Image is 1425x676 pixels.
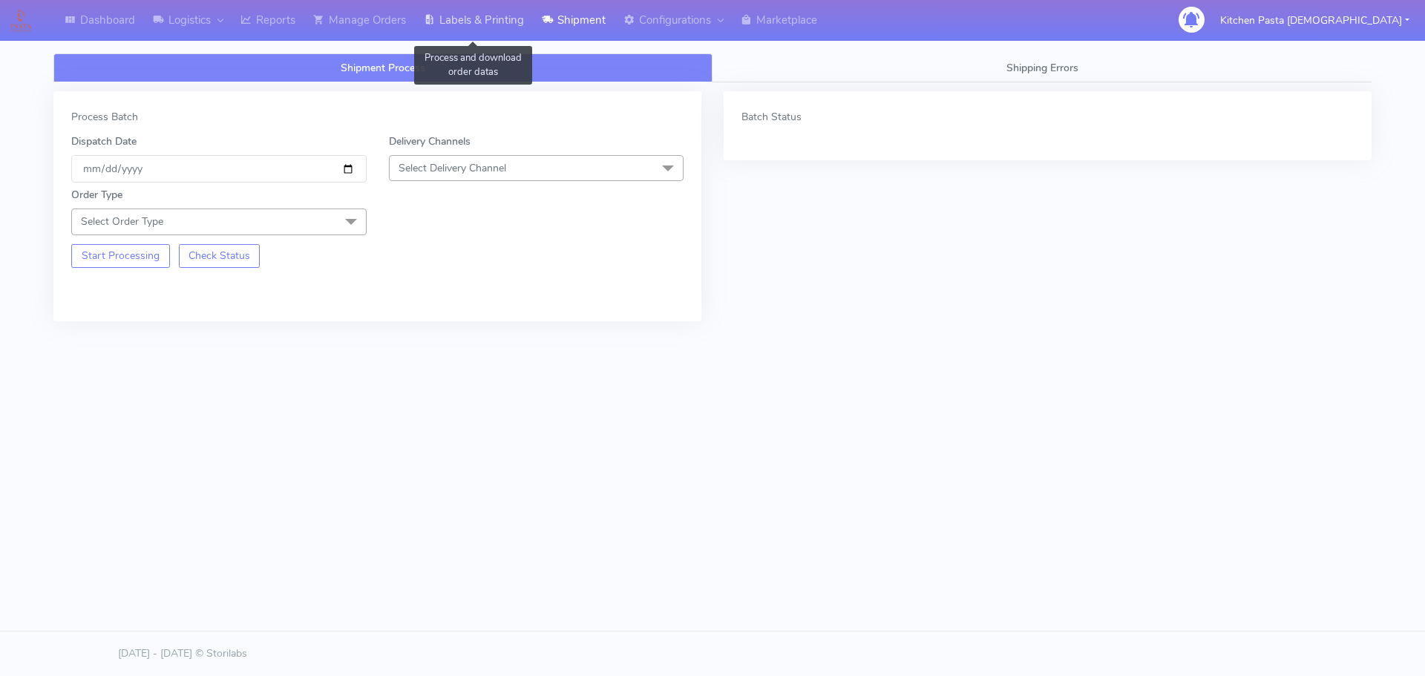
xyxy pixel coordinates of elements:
label: Dispatch Date [71,134,137,149]
label: Order Type [71,187,122,203]
button: Check Status [179,244,261,268]
div: Batch Status [741,109,1354,125]
span: Select Order Type [81,214,163,229]
label: Delivery Channels [389,134,471,149]
span: Select Delivery Channel [399,161,506,175]
span: Shipment Process [341,61,425,75]
div: Process Batch [71,109,684,125]
span: Shipping Errors [1006,61,1078,75]
button: Start Processing [71,244,170,268]
button: Kitchen Pasta [DEMOGRAPHIC_DATA] [1209,5,1421,36]
ul: Tabs [53,53,1372,82]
